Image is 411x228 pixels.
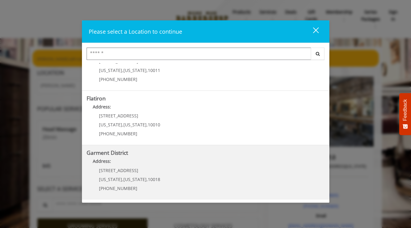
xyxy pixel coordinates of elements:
span: Feedback [402,99,408,121]
span: [US_STATE] [123,122,147,128]
span: , [147,67,148,73]
span: Please select a Location to continue [89,28,182,35]
span: [STREET_ADDRESS] [99,167,138,173]
button: Feedback - Show survey [399,93,411,135]
span: [STREET_ADDRESS] [99,113,138,119]
span: [US_STATE] [99,122,122,128]
b: Address: [93,158,111,164]
b: Flatiron [87,95,106,102]
span: [PHONE_NUMBER] [99,131,137,137]
span: [US_STATE] [123,67,147,73]
span: [US_STATE] [99,176,122,182]
div: Center Select [87,48,325,63]
span: 10018 [148,176,160,182]
span: [US_STATE] [99,67,122,73]
span: [PHONE_NUMBER] [99,185,137,191]
b: Address: [93,104,111,110]
span: [PHONE_NUMBER] [99,76,137,82]
button: close dialog [302,25,323,38]
span: [US_STATE] [123,176,147,182]
span: , [147,176,148,182]
span: , [122,176,123,182]
span: 10011 [148,67,160,73]
span: , [122,67,123,73]
b: Garment District [87,149,128,156]
span: , [147,122,148,128]
span: 10010 [148,122,160,128]
div: close dialog [306,27,318,36]
i: Search button [314,52,321,56]
span: , [122,122,123,128]
input: Search Center [87,48,311,60]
